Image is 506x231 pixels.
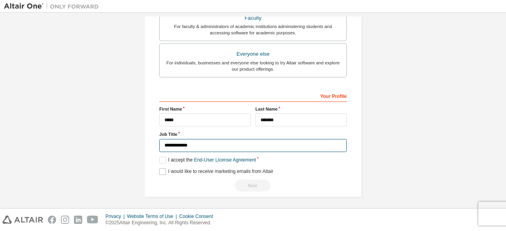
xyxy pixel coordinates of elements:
[74,216,82,224] img: linkedin.svg
[159,89,347,102] div: Your Profile
[159,168,273,175] label: I would like to receive marketing emails from Altair
[106,220,218,226] p: © 2025 Altair Engineering, Inc. All Rights Reserved.
[87,216,98,224] img: youtube.svg
[159,131,347,137] label: Job Title
[127,213,179,220] div: Website Terms of Use
[159,180,347,192] div: Email already exists
[164,60,342,72] div: For individuals, businesses and everyone else looking to try Altair software and explore our prod...
[48,216,56,224] img: facebook.svg
[194,157,256,163] a: End-User License Agreement
[255,106,347,112] label: Last Name
[2,216,43,224] img: altair_logo.svg
[164,23,342,36] div: For faculty & administrators of academic institutions administering students and accessing softwa...
[164,13,342,24] div: Faculty
[159,106,251,112] label: First Name
[159,157,256,163] label: I accept the
[179,213,217,220] div: Cookie Consent
[164,49,342,60] div: Everyone else
[61,216,69,224] img: instagram.svg
[4,2,103,10] img: Altair One
[106,213,127,220] div: Privacy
